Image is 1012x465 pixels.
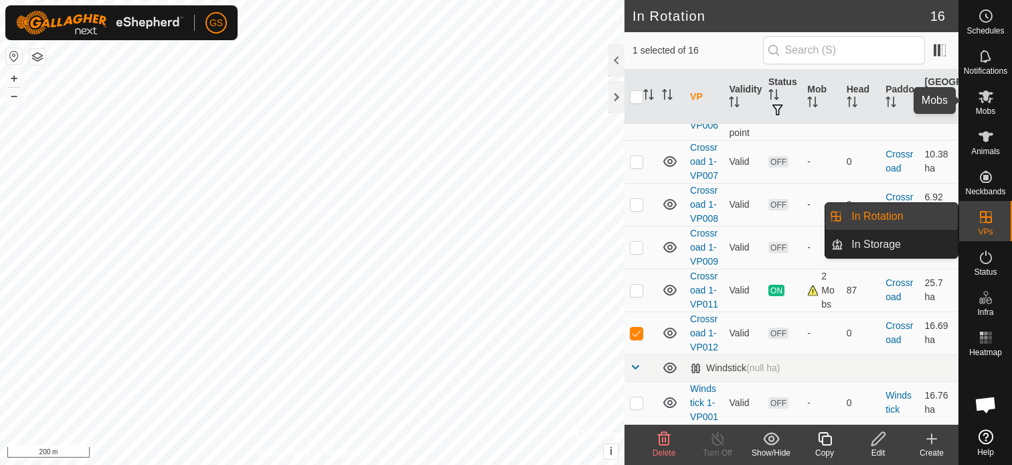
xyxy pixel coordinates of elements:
[841,381,880,424] td: 0
[885,277,913,302] a: Crossroad
[690,185,718,224] a: Crossroad 1-VP008
[851,208,903,224] span: In Rotation
[6,88,22,104] button: –
[843,203,958,230] a: In Rotation
[724,381,762,424] td: Valid
[768,199,788,210] span: OFF
[724,269,762,312] td: Valid
[259,448,309,460] a: Privacy Policy
[841,269,880,312] td: 87
[966,27,1004,35] span: Schedules
[885,320,913,345] a: Crossroad
[325,448,365,460] a: Contact Us
[920,269,958,312] td: 25.7 ha
[604,444,618,459] button: i
[880,70,919,125] th: Paddock
[691,447,744,459] div: Turn Off
[724,312,762,354] td: Valid
[690,314,718,352] a: Crossroad 1-VP012
[29,49,46,65] button: Map Layers
[685,70,724,125] th: VP
[841,183,880,226] td: 0
[746,362,780,373] span: (null ha)
[724,70,762,125] th: Validity
[807,269,835,312] div: 2 Mobs
[798,447,851,459] div: Copy
[971,147,1000,155] span: Animals
[768,242,788,253] span: OFF
[729,98,740,109] p-sorticon: Activate to sort
[802,70,841,125] th: Mob
[965,188,1005,196] span: Neckbands
[825,231,958,258] li: In Storage
[6,48,22,64] button: Reset Map
[920,381,958,424] td: 16.76 ha
[662,91,673,102] p-sorticon: Activate to sort
[807,326,835,340] div: -
[925,105,936,116] p-sorticon: Activate to sort
[768,285,784,296] span: ON
[744,447,798,459] div: Show/Hide
[6,70,22,86] button: +
[807,396,835,410] div: -
[920,70,958,125] th: [GEOGRAPHIC_DATA] Area
[974,268,997,276] span: Status
[768,156,788,168] span: OFF
[690,383,718,422] a: Windstick 1-VP001
[690,142,718,181] a: Crossroad 1-VP007
[841,140,880,183] td: 0
[969,348,1002,356] span: Heatmap
[724,226,762,269] td: Valid
[724,140,762,183] td: Valid
[724,183,762,226] td: Valid
[841,312,880,354] td: 0
[885,98,896,109] p-sorticon: Activate to sort
[847,98,857,109] p-sorticon: Activate to sort
[851,447,905,459] div: Edit
[768,328,788,339] span: OFF
[768,91,779,102] p-sorticon: Activate to sort
[632,8,930,24] h2: In Rotation
[930,6,945,26] span: 16
[768,397,788,409] span: OFF
[978,228,993,236] span: VPs
[763,70,802,125] th: Status
[841,70,880,125] th: Head
[851,237,901,253] span: In Storage
[959,424,1012,462] a: Help
[653,448,676,458] span: Delete
[807,155,835,169] div: -
[885,192,913,216] a: Crossroad
[966,385,1006,425] a: Open chat
[690,362,780,374] div: Windstick
[807,241,835,255] div: -
[964,67,1007,75] span: Notifications
[977,448,994,456] span: Help
[920,140,958,183] td: 10.38 ha
[16,11,183,35] img: Gallagher Logo
[920,183,958,226] td: 6.92 ha
[885,149,913,174] a: Crossroad
[825,203,958,230] li: In Rotation
[977,308,993,316] span: Infra
[690,271,718,310] a: Crossroad 1-VP011
[763,36,925,64] input: Search (S)
[807,198,835,212] div: -
[632,44,763,58] span: 1 selected of 16
[610,446,612,457] span: i
[843,231,958,258] a: In Storage
[920,312,958,354] td: 16.69 ha
[885,390,912,415] a: Windstick
[209,16,223,30] span: GS
[690,228,718,267] a: Crossroad 1-VP009
[976,107,995,115] span: Mobs
[807,98,818,109] p-sorticon: Activate to sort
[643,91,654,102] p-sorticon: Activate to sort
[905,447,958,459] div: Create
